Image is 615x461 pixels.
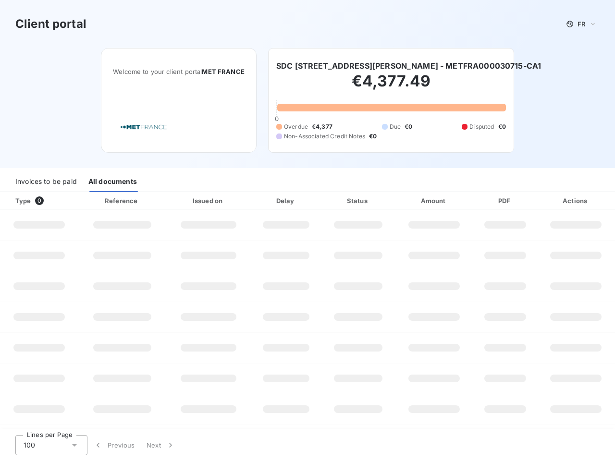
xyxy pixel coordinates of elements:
[276,60,541,72] h6: SDC [STREET_ADDRESS][PERSON_NAME] - METFRA000030715-CA1
[15,172,77,192] div: Invoices to be paid
[284,132,365,141] span: Non-Associated Credit Notes
[35,196,44,205] span: 0
[276,72,506,100] h2: €4,377.49
[390,122,401,131] span: Due
[113,113,174,141] img: Company logo
[87,435,141,455] button: Previous
[469,122,494,131] span: Disputed
[405,122,412,131] span: €0
[15,15,86,33] h3: Client portal
[88,172,137,192] div: All documents
[397,196,472,206] div: Amount
[10,196,76,206] div: Type
[475,196,535,206] div: PDF
[141,435,181,455] button: Next
[323,196,393,206] div: Status
[284,122,308,131] span: Overdue
[312,122,332,131] span: €4,377
[253,196,320,206] div: Delay
[539,196,613,206] div: Actions
[369,132,377,141] span: €0
[202,68,245,75] span: MET FRANCE
[275,115,279,122] span: 0
[113,68,245,75] span: Welcome to your client portal
[578,20,585,28] span: FR
[105,197,137,205] div: Reference
[168,196,249,206] div: Issued on
[24,440,35,450] span: 100
[498,122,506,131] span: €0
